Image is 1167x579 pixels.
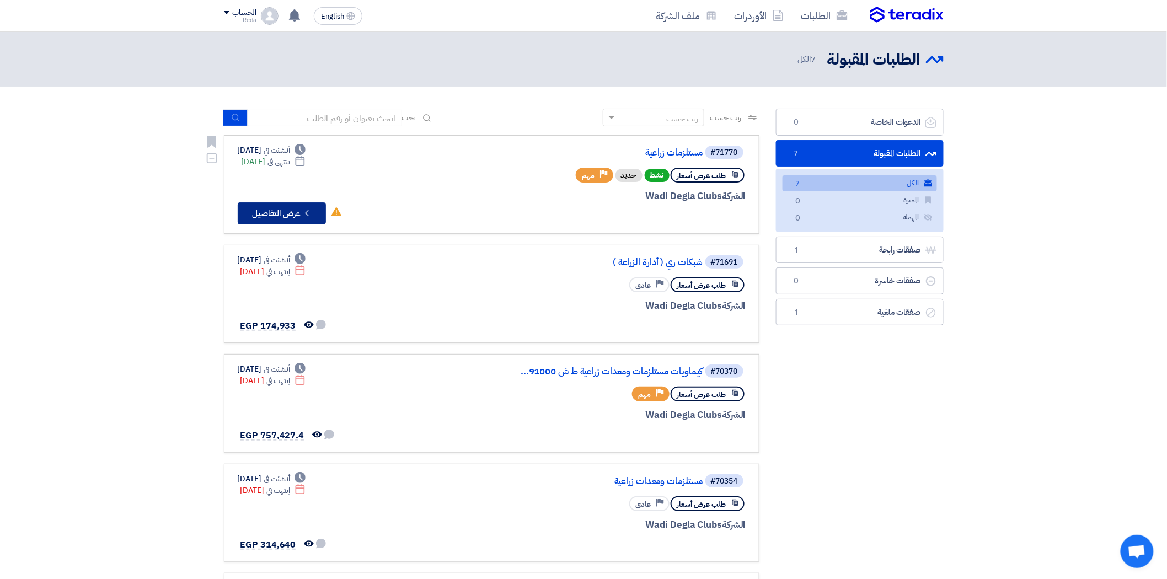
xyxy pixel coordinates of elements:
span: أنشئت في [264,473,290,485]
div: Wadi Degla Clubs [480,189,746,203]
span: 0 [791,196,805,207]
span: عادي [636,499,651,510]
span: EGP 314,640 [240,538,296,551]
button: عرض التفاصيل [238,202,326,224]
span: 1 [790,307,803,318]
div: Wadi Degla Clubs [480,408,746,422]
span: أنشئت في [264,144,290,156]
span: أنشئت في [264,363,290,375]
h2: الطلبات المقبولة [827,49,920,71]
span: الشركة [722,408,746,422]
div: #71770 [711,149,738,157]
a: الكل [783,175,937,191]
div: [DATE] [240,266,306,277]
a: صفقات خاسرة0 [776,267,944,294]
span: طلب عرض أسعار [677,280,726,291]
span: 0 [791,213,805,224]
div: Reda [224,17,256,23]
img: profile_test.png [261,7,279,25]
span: طلب عرض أسعار [677,389,726,400]
span: إنتهت في [266,485,290,496]
span: 1 [790,245,803,256]
div: الحساب [233,8,256,18]
span: 7 [811,53,816,65]
a: كيماويات مستلزمات ومعدات زراعية ط ش 91000... [483,367,703,377]
span: الكل [797,53,818,66]
div: #71691 [711,259,738,266]
span: إنتهت في [266,266,290,277]
div: [DATE] [240,375,306,387]
a: ملف الشركة [647,3,726,29]
div: [DATE] [240,485,306,496]
a: صفقات ملغية1 [776,299,944,326]
span: بحث [402,112,416,124]
a: شبكات ري ( أدارة الزراعة ) [483,258,703,267]
span: مهم [639,389,651,400]
span: EGP 757,427.4 [240,429,304,442]
div: [DATE] [238,473,306,485]
div: #70370 [711,368,738,376]
span: 7 [791,179,805,190]
div: رتب حسب [666,113,698,125]
span: مهم [582,170,595,181]
div: دردشة مفتوحة [1121,535,1154,568]
a: الطلبات المقبولة7 [776,140,944,167]
span: طلب عرض أسعار [677,499,726,510]
span: الشركة [722,299,746,313]
span: 7 [790,148,803,159]
div: [DATE] [238,144,306,156]
span: 0 [790,117,803,128]
span: EGP 174,933 [240,319,296,333]
span: ينتهي في [267,156,290,168]
div: [DATE] [238,254,306,266]
div: Wadi Degla Clubs [480,518,746,532]
a: الدعوات الخاصة0 [776,109,944,136]
a: الطلبات [793,3,856,29]
a: مستلزمات زراعية [483,148,703,158]
div: [DATE] [238,363,306,375]
span: إنتهت في [266,375,290,387]
span: طلب عرض أسعار [677,170,726,181]
div: جديد [615,169,643,182]
span: الشركة [722,189,746,203]
span: 0 [790,276,803,287]
div: Wadi Degla Clubs [480,299,746,313]
button: English [314,7,362,25]
a: المميزة [783,192,937,208]
a: الأوردرات [726,3,793,29]
span: رتب حسب [710,112,741,124]
a: مستلزمات ومعدات زراعية [483,476,703,486]
div: [DATE] [242,156,306,168]
span: أنشئت في [264,254,290,266]
a: المهملة [783,210,937,226]
span: نشط [645,169,670,182]
input: ابحث بعنوان أو رقم الطلب [248,110,402,126]
a: صفقات رابحة1 [776,237,944,264]
span: English [321,13,344,20]
img: Teradix logo [870,7,944,23]
span: عادي [636,280,651,291]
div: #70354 [711,478,738,485]
span: الشركة [722,518,746,532]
